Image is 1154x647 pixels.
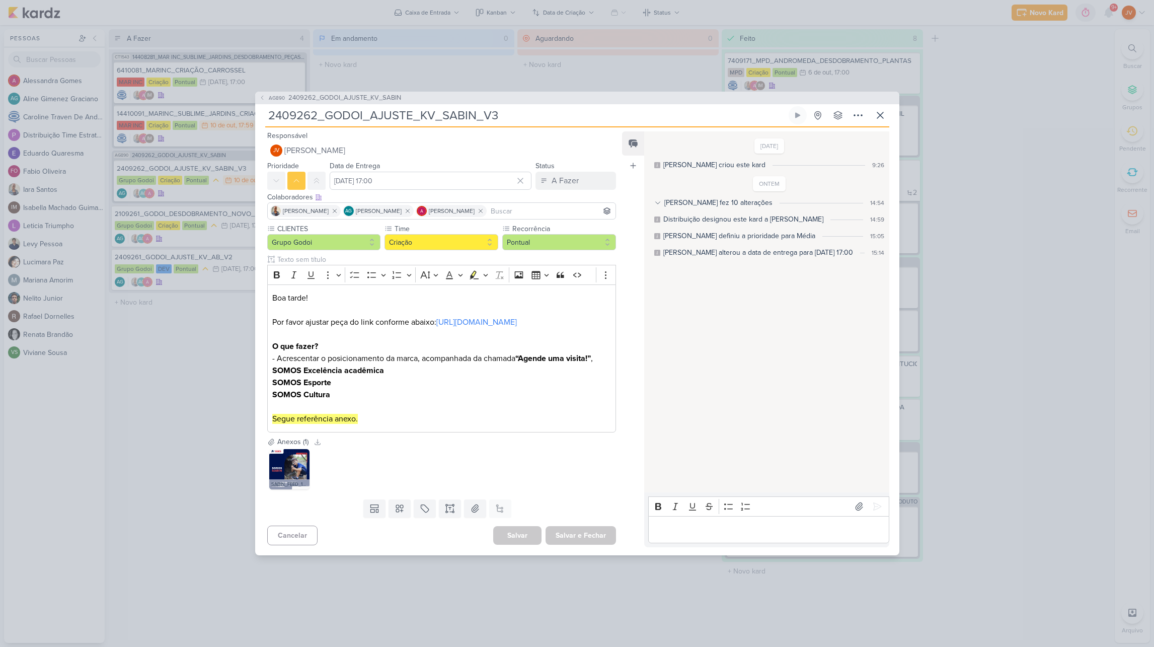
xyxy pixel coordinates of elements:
[384,234,498,250] button: Criação
[284,145,345,157] span: [PERSON_NAME]
[272,378,331,388] strong: SOMOS Esporte
[872,161,884,170] div: 9:26
[394,224,498,234] label: Time
[288,93,401,103] span: 2409262_GODOI_AJUSTE_KV_SABIN
[276,224,381,234] label: CLIENTES
[429,206,475,215] span: [PERSON_NAME]
[870,232,884,241] div: 15:05
[267,94,286,102] span: AG890
[654,217,660,223] div: Este log é visível à todos no kard
[870,215,884,224] div: 14:59
[515,353,591,364] strong: “Agende uma visita!”
[664,197,773,208] div: [PERSON_NAME] fez 10 alterações
[267,265,617,284] div: Editor toolbar
[267,526,318,545] button: Cancelar
[267,192,617,202] div: Colaboradores
[511,224,616,234] label: Recorrência
[417,206,427,216] img: Alessandra Gomes
[267,141,617,160] button: JV [PERSON_NAME]
[272,292,610,328] p: Boa tarde! Por favor ajustar peça do link conforme abaixo:
[277,437,309,447] div: Anexos (1)
[794,111,802,119] div: Ligar relógio
[272,414,358,424] mark: Segue referência anexo.
[259,93,401,103] button: AG890 2409262_GODOI_AJUSTE_KV_SABIN
[552,175,579,187] div: A Fazer
[870,198,884,207] div: 14:54
[267,131,307,140] label: Responsável
[265,106,787,124] input: Kard Sem Título
[663,247,853,258] div: Iara alterou a data de entrega para 10/10, 17:00
[269,449,310,489] img: ZHOCewJKGdcs0rJBavP2DfZpvHXVwoqv84QQvjhp.png
[344,206,354,216] div: Aline Gimenez Graciano
[345,209,352,214] p: AG
[654,250,660,256] div: Este log é visível à todos no kard
[535,162,555,170] label: Status
[269,479,310,489] div: SABIN_FEED_1A (2).png
[267,162,299,170] label: Prioridade
[663,214,823,225] div: Distribuição designou este kard a Joney
[648,496,889,516] div: Editor toolbar
[654,233,660,239] div: Este log é visível à todos no kard
[436,317,517,327] a: [URL][DOMAIN_NAME]
[272,340,610,425] p: - Acrescentar o posicionamento da marca, acompanhada da chamada ,
[271,206,281,216] img: Iara Santos
[330,172,532,190] input: Select a date
[502,234,616,250] button: Pontual
[535,172,616,190] button: A Fazer
[663,160,765,170] div: Aline criou este kard
[872,248,884,257] div: 15:14
[272,390,330,400] strong: SOMOS Cultura
[648,516,889,544] div: Editor editing area: main
[275,254,617,265] input: Texto sem título
[356,206,402,215] span: [PERSON_NAME]
[283,206,329,215] span: [PERSON_NAME]
[270,145,282,157] div: Joney Viana
[330,162,380,170] label: Data de Entrega
[267,284,617,433] div: Editor editing area: main
[489,205,614,217] input: Buscar
[663,231,815,241] div: Aline definiu a prioridade para Média
[273,148,279,154] p: JV
[272,366,384,376] strong: SOMOS Excelência acadêmica
[272,341,318,351] strong: O que fazer?
[654,162,660,168] div: Este log é visível à todos no kard
[267,234,381,250] button: Grupo Godoi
